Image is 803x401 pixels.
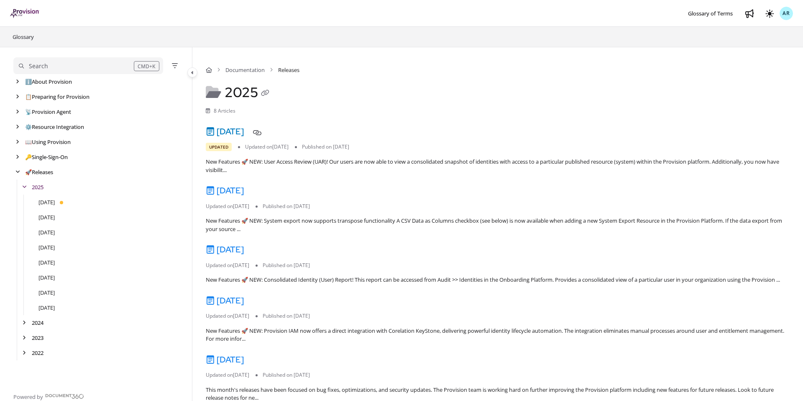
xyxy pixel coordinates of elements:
a: Preparing for Provision [25,93,90,101]
div: arrow [13,168,22,176]
button: Search [13,57,163,74]
li: Published on [DATE] [295,143,355,151]
a: January 2025 [38,303,55,312]
a: 2023 [32,334,43,342]
div: arrow [13,78,22,86]
a: Single-Sign-On [25,153,68,161]
div: New Features 🚀 NEW: System export now supports transpose functionality A CSV Data as Columns chec... [206,217,790,233]
div: arrow [20,349,28,357]
span: Powered by [13,393,43,401]
div: arrow [13,138,22,146]
div: New Features 🚀 NEW: Provision IAM now offers a direct integration with Corelation KeyStone, deliv... [206,327,790,343]
a: Whats new [743,7,756,20]
span: AR [783,10,790,18]
button: Filter [170,61,180,71]
li: Updated on [DATE] [206,203,256,210]
a: 2024 [32,319,43,327]
a: Using Provision [25,138,71,146]
a: 2022 [32,349,43,357]
span: 📡 [25,108,32,116]
a: August 2025 [38,198,55,206]
span: Glossary of Terms [688,10,733,17]
div: New Features 🚀 NEW: Consolidated Identity (User) Report! This report can be accessed from Audit >... [206,276,790,284]
li: Published on [DATE] [256,203,316,210]
span: ⚙️ [25,123,32,131]
div: Search [29,62,48,71]
div: New Features 🚀 NEW: User Access Review (UAR)! Our users are now able to view a consolidated snaps... [206,158,790,174]
a: April 2025 [38,258,55,267]
a: Provision Agent [25,108,71,116]
span: 📋 [25,93,32,100]
div: arrow [20,319,28,327]
div: arrow [20,334,28,342]
span: Releases [278,66,299,74]
span: 📖 [25,138,32,146]
li: Published on [DATE] [256,371,316,379]
a: February 2025 [38,288,55,297]
a: Resource Integration [25,123,84,131]
a: May 2025 [38,243,55,252]
a: About Provision [25,77,72,86]
li: Published on [DATE] [256,262,316,269]
div: arrow [13,153,22,161]
a: Project logo [10,9,40,18]
div: arrow [13,108,22,116]
button: Category toggle [187,67,197,77]
div: arrow [20,183,28,191]
a: Glossary [12,32,35,42]
a: Releases [25,168,53,176]
img: brand logo [10,9,40,18]
div: CMD+K [134,61,159,71]
a: Home [206,66,212,74]
button: Copy link of August 2025 [251,126,264,139]
li: Published on [DATE] [256,312,316,320]
a: Documentation [225,66,265,74]
button: Theme options [763,7,776,20]
button: Copy link of 2025 [258,87,272,100]
a: [DATE] [206,354,244,365]
a: [DATE] [206,126,244,137]
li: Updated on [DATE] [206,371,256,379]
a: July 2025 [38,213,55,221]
a: [DATE] [206,244,244,255]
li: Updated on [DATE] [238,143,295,151]
div: arrow [13,93,22,101]
li: Updated on [DATE] [206,262,256,269]
span: Updated [206,143,232,151]
div: arrow [13,123,22,131]
a: Powered by Document360 - opens in a new tab [13,391,84,401]
span: ℹ️ [25,78,32,85]
span: 🔑 [25,153,32,161]
a: March 2025 [38,273,55,282]
a: [DATE] [206,295,244,306]
a: 2025 [32,183,43,191]
span: 🚀 [25,168,32,176]
a: [DATE] [206,185,244,196]
li: Updated on [DATE] [206,312,256,320]
a: June 2025 [38,228,55,236]
img: Document360 [45,394,84,399]
li: 8 Articles [206,107,235,115]
h1: 2025 [206,84,272,100]
button: AR [780,7,793,20]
